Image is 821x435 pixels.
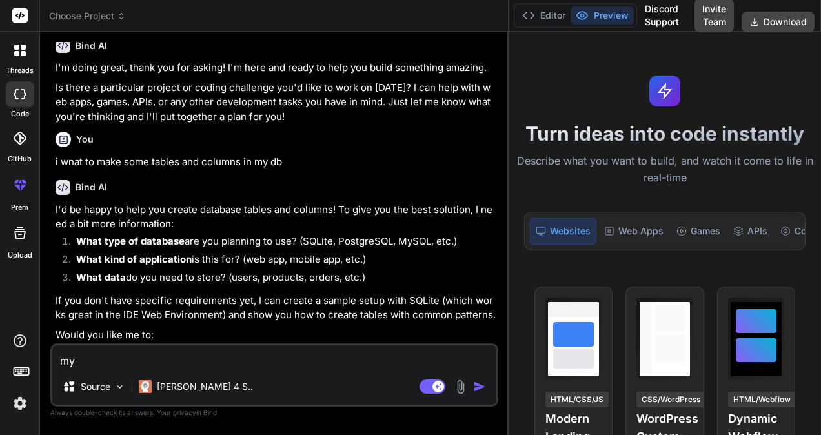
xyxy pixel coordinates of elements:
p: I'm doing great, thank you for asking! I'm here and ready to help you build something amazing. [56,61,496,76]
p: Would you like me to: [56,328,496,343]
label: threads [6,65,34,76]
button: Editor [517,6,571,25]
p: I'd be happy to help you create database tables and columns! To give you the best solution, I nee... [56,203,496,232]
button: Download [742,12,815,32]
h6: Bind AI [76,181,107,194]
p: Always double-check its answers. Your in Bind [50,407,498,419]
img: attachment [453,379,468,394]
span: Choose Project [49,10,126,23]
img: settings [9,392,31,414]
strong: What kind of application [76,253,192,265]
img: Claude 4 Sonnet [139,380,152,393]
div: HTML/CSS/JS [545,392,609,407]
img: Pick Models [114,381,125,392]
p: Describe what you want to build, and watch it come to life in real-time [516,153,813,186]
button: Preview [571,6,634,25]
li: are you planning to use? (SQLite, PostgreSQL, MySQL, etc.) [66,234,496,252]
li: is this for? (web app, mobile app, etc.) [66,252,496,270]
strong: What type of database [76,235,185,247]
label: code [11,108,29,119]
h6: You [76,133,94,146]
h1: Turn ideas into code instantly [516,122,813,145]
label: prem [11,202,28,213]
span: privacy [173,409,196,416]
p: Is there a particular project or coding challenge you'd like to work on [DATE]? I can help with w... [56,81,496,125]
h6: Bind AI [76,39,107,52]
p: If you don't have specific requirements yet, I can create a sample setup with SQLite (which works... [56,294,496,323]
div: CSS/WordPress [636,392,705,407]
p: i wnat to make some tables and columns in my db [56,155,496,170]
div: HTML/Webflow [728,392,796,407]
li: do you need to store? (users, products, orders, etc.) [66,270,496,288]
p: [PERSON_NAME] 4 S.. [157,380,253,393]
p: Source [81,380,110,393]
img: icon [473,380,486,393]
div: APIs [728,217,773,245]
label: GitHub [8,154,32,165]
label: Upload [8,250,32,261]
div: Web Apps [599,217,669,245]
div: Websites [530,217,596,245]
textarea: my [52,345,496,369]
div: Games [671,217,725,245]
strong: What data [76,271,126,283]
